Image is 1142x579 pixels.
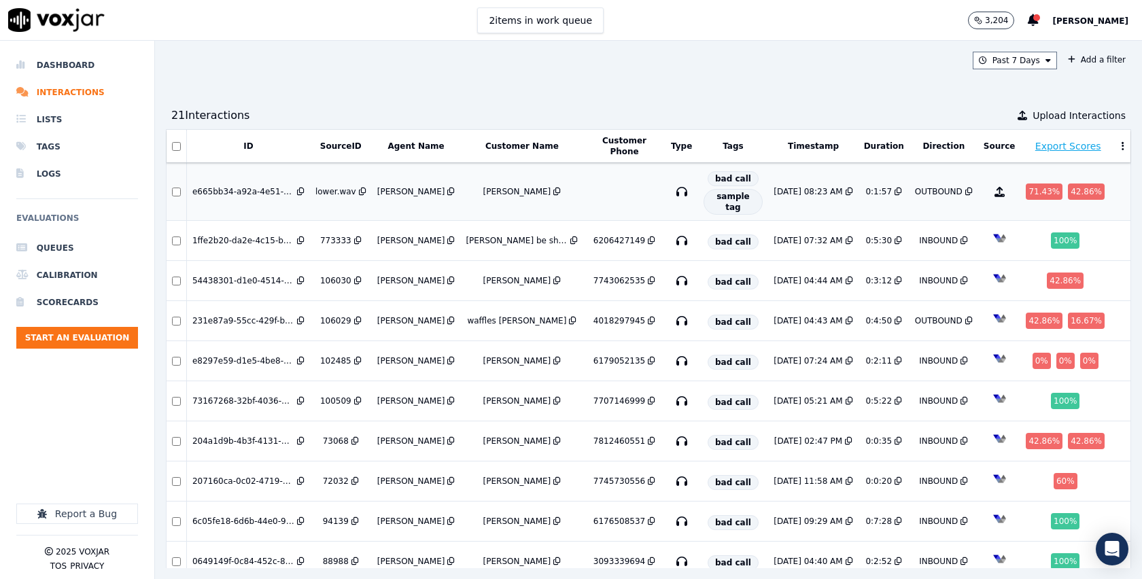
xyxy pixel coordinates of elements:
[1051,513,1079,529] div: 100 %
[192,186,294,197] div: e665bb34-a92a-4e51-813b-5778faede64b
[192,275,294,286] div: 54438301-d1e0-4514-bf84-aacdbfd03cad
[708,395,759,410] span: bad call
[320,235,351,246] div: 773333
[919,556,958,567] div: INBOUND
[865,436,892,446] div: 0:0:35
[864,141,904,152] button: Duration
[323,476,349,487] div: 72032
[377,315,445,326] div: [PERSON_NAME]
[988,507,1011,531] img: VICIDIAL_icon
[919,436,958,446] div: INBOUND
[192,436,294,446] div: 204a1d9b-4b3f-4131-a8c4-a5ccc02193f8
[1051,393,1079,409] div: 100 %
[1068,313,1105,329] div: 16.67 %
[483,476,551,487] div: [PERSON_NAME]
[985,15,1008,26] p: 3,204
[320,355,351,366] div: 102485
[50,561,67,572] button: TOS
[192,396,294,406] div: 73167268-32bf-4036-abf1-a4c97203caf9
[589,135,659,157] button: Customer Phone
[919,275,958,286] div: INBOUND
[593,235,645,246] div: 6206427149
[16,289,138,316] a: Scorecards
[16,79,138,106] a: Interactions
[320,141,362,152] button: SourceID
[865,275,892,286] div: 0:3:12
[593,436,645,446] div: 7812460551
[16,210,138,234] h6: Evaluations
[377,556,445,567] div: [PERSON_NAME]
[483,556,551,567] div: [PERSON_NAME]
[16,160,138,188] a: Logs
[919,516,958,527] div: INBOUND
[988,467,1011,491] img: VICIDIAL_icon
[483,516,551,527] div: [PERSON_NAME]
[865,396,892,406] div: 0:5:22
[1026,183,1062,200] div: 71.43 %
[708,315,759,330] span: bad call
[593,476,645,487] div: 7745730556
[593,275,645,286] div: 7743062535
[377,355,445,366] div: [PERSON_NAME]
[323,516,349,527] div: 94139
[1033,353,1051,369] div: 0 %
[485,141,559,152] button: Customer Name
[984,141,1016,152] button: Source
[377,476,445,487] div: [PERSON_NAME]
[477,7,604,33] button: 2items in work queue
[1054,473,1077,489] div: 60 %
[377,235,445,246] div: [PERSON_NAME]
[1035,139,1101,153] button: Export Scores
[865,235,892,246] div: 0:5:30
[483,396,551,406] div: [PERSON_NAME]
[865,516,892,527] div: 0:7:28
[593,355,645,366] div: 6179052135
[1033,109,1126,122] span: Upload Interactions
[593,556,645,567] div: 3093339694
[1080,353,1098,369] div: 0 %
[1018,109,1126,122] button: Upload Interactions
[16,262,138,289] a: Calibration
[16,234,138,262] li: Queues
[483,436,551,446] div: [PERSON_NAME]
[593,516,645,527] div: 6176508537
[483,355,551,366] div: [PERSON_NAME]
[483,275,551,286] div: [PERSON_NAME]
[1026,313,1062,329] div: 42.86 %
[387,141,444,152] button: Agent Name
[1068,433,1105,449] div: 42.86 %
[988,306,1011,330] img: VICIDIAL_icon
[1051,553,1079,569] div: 100 %
[16,106,138,133] a: Lists
[774,516,842,527] div: [DATE] 09:29 AM
[320,396,351,406] div: 100509
[70,561,104,572] button: Privacy
[467,315,566,326] div: waffles [PERSON_NAME]
[1096,533,1128,565] div: Open Intercom Messenger
[865,556,892,567] div: 0:2:52
[708,435,759,450] span: bad call
[192,556,294,567] div: 0649149f-0c84-452c-8a56-59dea5b7154c
[16,52,138,79] a: Dashboard
[483,186,551,197] div: [PERSON_NAME]
[16,133,138,160] a: Tags
[243,141,253,152] button: ID
[323,556,349,567] div: 88988
[915,315,963,326] div: OUTBOUND
[988,266,1011,290] img: VICIDIAL_icon
[708,355,759,370] span: bad call
[1026,433,1062,449] div: 42.86 %
[323,436,349,446] div: 73068
[192,476,294,487] div: 207160ca-0c02-4719-bae9-65e33cd5179d
[774,235,842,246] div: [DATE] 07:32 AM
[56,546,109,557] p: 2025 Voxjar
[1068,183,1105,200] div: 42.86 %
[377,396,445,406] div: [PERSON_NAME]
[865,315,892,326] div: 0:4:50
[968,12,1014,29] button: 3,204
[315,186,356,197] div: lower.wav
[8,8,105,32] img: voxjar logo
